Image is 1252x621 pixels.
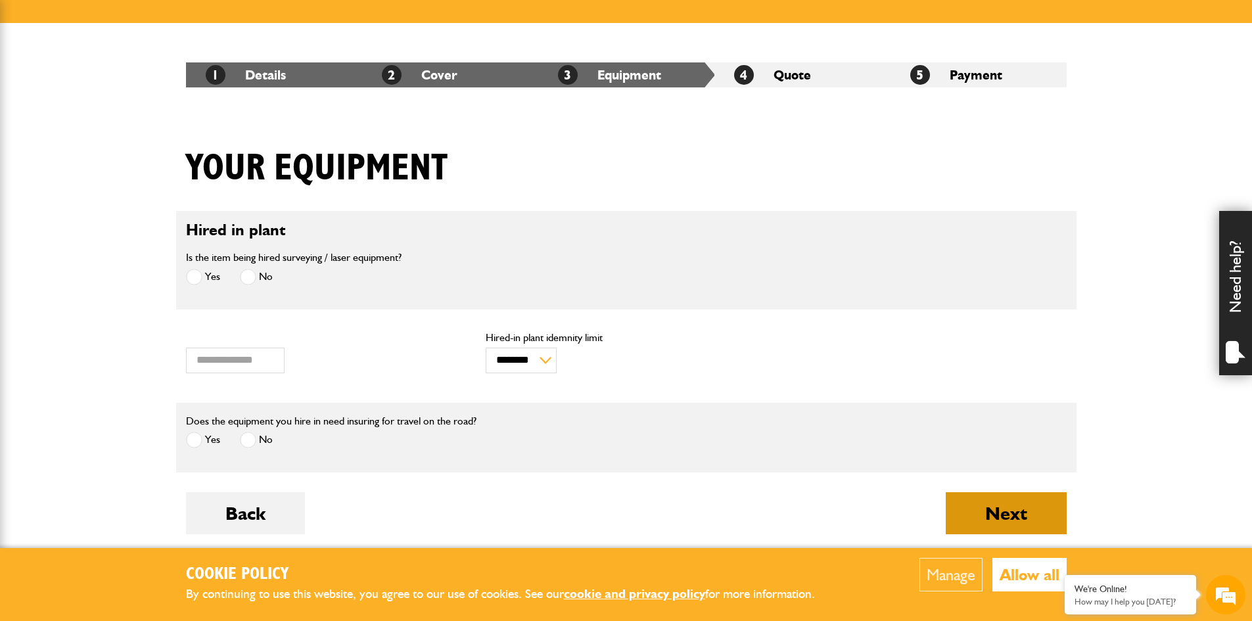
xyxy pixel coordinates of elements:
[382,65,402,85] span: 2
[186,564,837,585] h2: Cookie Policy
[714,62,891,87] li: Quote
[538,62,714,87] li: Equipment
[734,65,754,85] span: 4
[186,269,220,285] label: Yes
[206,65,225,85] span: 1
[1219,211,1252,375] div: Need help?
[186,492,305,534] button: Back
[22,73,55,91] img: d_20077148190_company_1631870298795_20077148190
[919,558,983,591] button: Manage
[186,432,220,448] label: Yes
[68,74,221,91] div: Chat with us now
[486,333,766,343] label: Hired-in plant idemnity limit
[186,416,476,426] label: Does the equipment you hire in need insuring for travel on the road?
[558,65,578,85] span: 3
[382,67,457,83] a: 2Cover
[17,122,240,150] input: Enter your last name
[564,586,705,601] a: cookie and privacy policy
[186,221,1067,240] h2: Hired in plant
[216,7,247,38] div: Minimize live chat window
[946,492,1067,534] button: Next
[206,67,286,83] a: 1Details
[186,584,837,605] p: By continuing to use this website, you agree to our use of cookies. See our for more information.
[17,199,240,228] input: Enter your phone number
[992,558,1067,591] button: Allow all
[179,405,239,423] em: Start Chat
[186,252,402,263] label: Is the item being hired surveying / laser equipment?
[1075,584,1186,595] div: We're Online!
[17,160,240,189] input: Enter your email address
[910,65,930,85] span: 5
[240,269,273,285] label: No
[186,147,448,191] h1: Your equipment
[17,238,240,394] textarea: Type your message and hit 'Enter'
[240,432,273,448] label: No
[1075,597,1186,607] p: How may I help you today?
[891,62,1067,87] li: Payment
